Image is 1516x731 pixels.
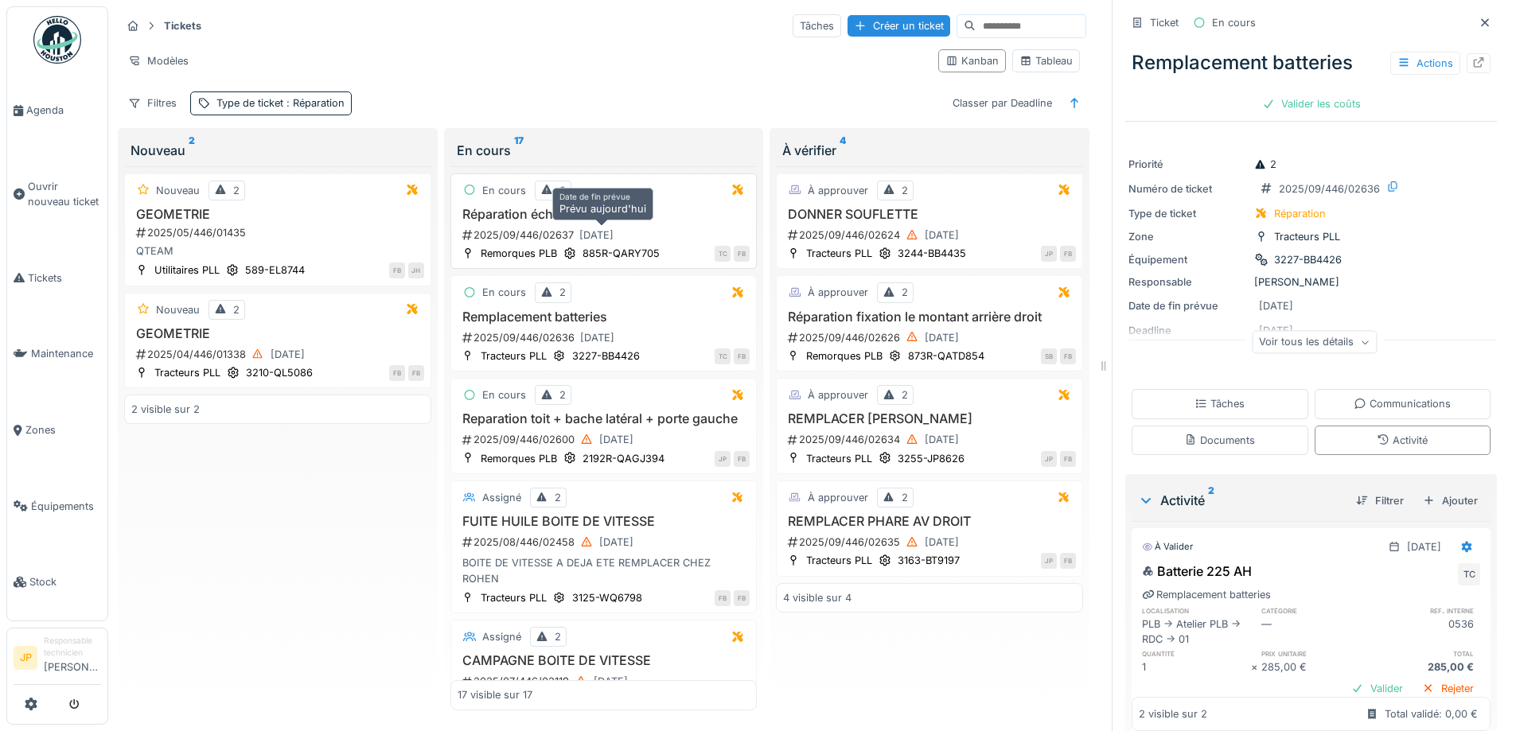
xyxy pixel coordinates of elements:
sup: 4 [840,141,846,160]
div: TC [1458,563,1480,585]
div: Type de ticket [1128,206,1248,221]
div: Utilitaires PLL [154,262,220,278]
div: Remplacement batteries [1125,42,1497,84]
div: 285,00 € [1371,659,1480,675]
h3: CAMPAGNE BOITE DE VITESSE [458,653,750,668]
h6: prix unitaire [1261,648,1370,659]
div: Responsable technicien [44,635,101,659]
div: Activité [1138,491,1343,510]
a: Tickets [7,240,107,317]
h3: Réparation échelle [458,207,750,222]
div: Type de ticket [216,95,345,111]
div: 3227-BB4426 [1274,252,1342,267]
h3: GEOMETRIE [131,207,424,222]
div: Filtrer [1350,490,1410,511]
div: 2025/04/446/01338 [134,344,424,364]
div: 2 visible sur 2 [1139,706,1207,721]
div: Valider [1345,678,1409,699]
div: Zone [1128,229,1248,244]
div: FB [1060,246,1076,262]
div: [DATE] [925,535,959,550]
div: [DATE] [599,432,633,447]
div: Kanban [945,53,999,68]
span: Agenda [26,103,101,118]
a: Stock [7,544,107,620]
div: 2 [902,285,908,300]
h6: quantité [1142,648,1251,659]
div: 2 [559,387,566,402]
span: Zones [25,422,101,437]
div: 2192R-QAGJ394 [583,451,664,466]
span: Maintenance [31,346,101,361]
div: Voir tous les détails [1252,331,1377,354]
div: FB [389,365,405,381]
span: : Réparation [283,97,345,109]
div: [DATE] [1407,539,1441,554]
h6: ref. interne [1371,605,1480,616]
div: 2 [902,387,908,402]
div: × [1251,659,1261,675]
div: Créer un ticket [848,15,950,37]
div: 3255-JP8626 [898,451,965,466]
div: Date de fin prévue [1128,298,1248,313]
div: 17 visible sur 17 [458,687,532,702]
span: Ouvrir nouveau ticket [28,179,101,209]
div: TC [715,246,731,262]
div: En cours [482,285,526,300]
div: 0536 [1371,616,1480,647]
div: Numéro de ticket [1128,181,1248,196]
div: Tracteurs PLL [806,451,872,466]
div: 2 [902,490,908,505]
div: En cours [457,141,751,160]
div: [DATE] [925,227,959,243]
sup: 17 [514,141,524,160]
div: Remorques PLB [481,451,557,466]
div: JP [1041,553,1057,569]
div: Communications [1354,396,1451,411]
a: Ouvrir nouveau ticket [7,149,107,240]
div: 2 [559,183,566,198]
span: Équipements [31,499,101,514]
div: 885R-QARY705 [583,246,660,261]
div: 285,00 € [1261,659,1370,675]
div: [DATE] [579,227,614,243]
a: JP Responsable technicien[PERSON_NAME] [14,635,101,685]
div: JP [715,451,731,467]
h6: Date de fin prévue [559,192,646,201]
div: 2025/09/446/02626 [786,328,1076,348]
div: Assigné [482,490,521,505]
div: 2 [555,629,561,644]
div: FB [389,262,405,278]
div: FB [734,451,750,467]
div: Remplacement batteries [1142,587,1271,602]
div: 1 [1142,659,1251,675]
div: Équipement [1128,252,1248,267]
div: Documents [1184,433,1255,448]
div: Tracteurs PLL [806,553,872,568]
div: Filtres [121,91,184,115]
div: Tracteurs PLL [1274,229,1340,244]
li: [PERSON_NAME] [44,635,101,681]
div: 2025/08/446/02458 [461,532,750,552]
div: SB [1041,348,1057,364]
div: 2 [233,302,240,317]
div: Nouveau [156,302,200,317]
span: Stock [29,574,101,589]
div: Actions [1390,52,1460,75]
div: Classer par Deadline [945,91,1059,115]
div: 2025/07/446/02119 [461,671,750,691]
div: À approuver [808,285,868,300]
div: En cours [482,387,526,402]
a: Zones [7,392,107,469]
div: JP [1041,451,1057,467]
div: Ajouter [1417,490,1484,511]
sup: 2 [189,141,195,160]
div: À approuver [808,490,868,505]
div: FB [734,348,750,364]
span: Tickets [28,270,101,286]
div: FB [408,365,424,381]
div: 3227-BB4426 [572,348,640,364]
h3: GEOMETRIE [131,326,424,341]
div: FB [715,590,731,606]
div: Activité [1377,433,1428,448]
